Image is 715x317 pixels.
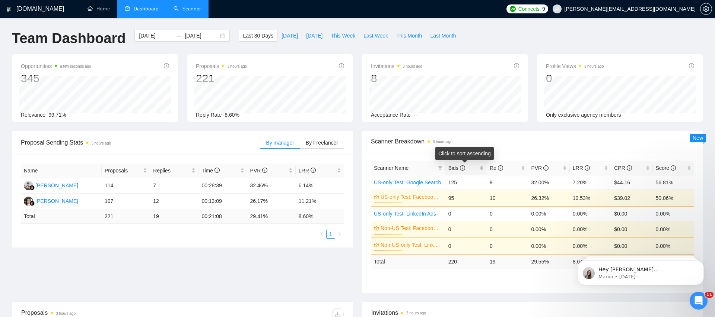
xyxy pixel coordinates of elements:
[302,30,327,42] button: [DATE]
[35,181,78,190] div: [PERSON_NAME]
[56,311,76,316] time: 3 hours ago
[611,237,652,254] td: $0.00
[611,221,652,237] td: $0.00
[445,237,487,254] td: 0
[487,221,528,237] td: 0
[700,3,712,15] button: setting
[247,194,296,209] td: 26.17%
[150,194,198,209] td: 12
[134,6,159,12] span: Dashboard
[125,6,130,11] span: dashboard
[460,165,465,171] span: info-circle
[614,165,632,171] span: CPR
[611,175,652,190] td: $44.16
[430,32,456,40] span: Last Month
[653,175,694,190] td: 56.81%
[396,32,422,40] span: This Month
[570,221,611,237] td: 0.00%
[176,33,182,39] span: swap-right
[214,168,220,173] span: info-circle
[247,178,296,194] td: 32.46%
[487,206,528,221] td: 0
[306,140,338,146] span: By Freelancer
[24,198,78,204] a: LA[PERSON_NAME]
[498,165,503,171] span: info-circle
[21,164,102,178] th: Name
[239,30,277,42] button: Last 30 Days
[339,63,344,68] span: info-circle
[102,209,150,224] td: 221
[21,71,91,85] div: 345
[445,190,487,206] td: 95
[528,254,569,269] td: 29.55 %
[543,165,549,171] span: info-circle
[611,190,652,206] td: $39.02
[185,32,219,40] input: End date
[227,64,247,68] time: 3 hours ago
[487,175,528,190] td: 9
[448,165,465,171] span: Bids
[490,165,503,171] span: Re
[150,178,198,194] td: 7
[266,140,294,146] span: By manager
[573,165,590,171] span: LRR
[566,245,715,297] iframe: Intercom notifications message
[91,141,111,145] time: 3 hours ago
[335,230,344,239] button: right
[153,166,190,175] span: Replies
[653,237,694,254] td: 0.00%
[317,230,326,239] button: left
[445,254,487,269] td: 220
[243,32,273,40] span: Last 30 Days
[570,190,611,206] td: 10.53%
[24,182,78,188] a: RF[PERSON_NAME]
[296,194,344,209] td: 11.21%
[671,165,676,171] span: info-circle
[296,209,344,224] td: 8.60 %
[653,206,694,221] td: 0.00%
[277,30,302,42] button: [DATE]
[514,63,519,68] span: info-circle
[531,165,549,171] span: PVR
[32,22,128,138] span: Hey [PERSON_NAME][EMAIL_ADDRESS][DOMAIN_NAME], Looks like your Upwork agency [PERSON_NAME] Digita...
[445,206,487,221] td: 0
[327,30,359,42] button: This Week
[327,230,335,238] a: 1
[150,209,198,224] td: 19
[689,63,694,68] span: info-circle
[374,179,441,185] a: US-only Test: Google Search
[445,221,487,237] td: 0
[627,165,632,171] span: info-circle
[21,138,260,147] span: Proposal Sending Stats
[250,168,268,174] span: PVR
[198,194,247,209] td: 00:13:09
[21,62,91,71] span: Opportunities
[546,112,621,118] span: Only exclusive agency members
[21,112,45,118] span: Relevance
[196,71,247,85] div: 221
[528,175,569,190] td: 32.00%
[528,206,569,221] td: 0.00%
[201,168,219,174] span: Time
[487,254,528,269] td: 19
[332,311,343,317] span: download
[311,168,316,173] span: info-circle
[29,201,35,206] img: gigradar-bm.png
[570,175,611,190] td: 7.20%
[21,209,102,224] td: Total
[690,292,708,310] iframe: Intercom live chat
[337,232,342,236] span: right
[371,254,445,269] td: Total
[320,232,324,236] span: left
[102,194,150,209] td: 107
[438,166,442,170] span: filter
[528,237,569,254] td: 0.00%
[374,211,436,217] a: US-only Test: LinkedIn Ads
[317,230,326,239] li: Previous Page
[374,194,379,200] span: crown
[433,140,452,144] time: 3 hours ago
[653,221,694,237] td: 0.00%
[435,147,494,160] div: Click to sort ascending
[570,237,611,254] td: 0.00%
